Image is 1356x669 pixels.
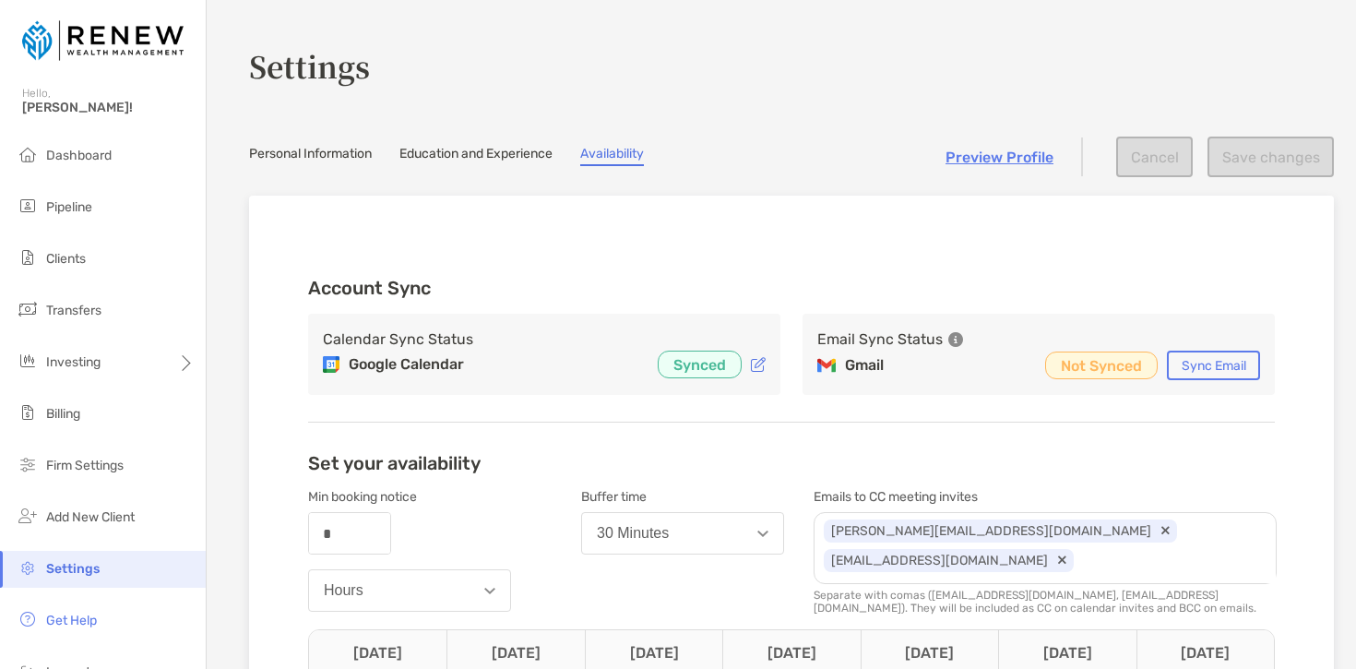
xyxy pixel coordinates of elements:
[1167,351,1260,380] button: Sync Email
[249,44,1334,87] h3: Settings
[757,531,768,537] img: Open dropdown arrow
[580,146,644,166] a: Availability
[349,353,464,376] p: Google Calendar
[581,489,784,505] div: Buffer time
[46,561,100,577] span: Settings
[308,277,1275,299] h3: Account Sync
[308,569,511,612] button: Hours
[824,549,1074,572] p: [EMAIL_ADDRESS][DOMAIN_NAME]
[581,512,784,555] button: 30 Minutes
[946,149,1053,166] a: Preview Profile
[323,356,339,373] img: Google Calendar
[17,401,39,424] img: billing icon
[46,406,80,422] span: Billing
[46,148,112,163] span: Dashboard
[17,608,39,630] img: get-help icon
[484,588,495,594] img: Open dropdown arrow
[1160,526,1170,535] img: Remove item
[46,613,97,628] span: Get Help
[46,251,86,267] span: Clients
[1057,556,1066,565] img: Remove item
[46,199,92,215] span: Pipeline
[17,195,39,217] img: pipeline icon
[46,458,124,473] span: Firm Settings
[324,582,363,599] div: Hours
[308,452,481,474] h2: Set your availability
[399,146,553,166] a: Education and Experience
[17,505,39,527] img: add_new_client icon
[673,353,726,376] p: Synced
[814,589,1277,615] div: Separate with comas ([EMAIL_ADDRESS][DOMAIN_NAME], [EMAIL_ADDRESS][DOMAIN_NAME]). They will be in...
[17,350,39,372] img: investing icon
[17,143,39,165] img: dashboard icon
[308,489,552,505] div: Min booking notice
[814,489,1275,505] div: Emails to CC meeting invites
[249,146,372,166] a: Personal Information
[17,453,39,475] img: firm-settings icon
[46,303,101,318] span: Transfers
[845,354,884,376] p: Gmail
[46,354,101,370] span: Investing
[817,329,943,351] h3: Email Sync Status
[17,246,39,269] img: clients icon
[597,525,669,542] div: 30 Minutes
[824,520,1177,543] p: [PERSON_NAME][EMAIL_ADDRESS][DOMAIN_NAME]
[323,329,473,351] h3: Calendar Sync Status
[1061,354,1142,377] p: Not Synced
[17,556,39,579] img: settings icon
[17,298,39,320] img: transfers icon
[46,509,135,525] span: Add New Client
[817,358,836,373] img: Gmail
[22,100,195,115] span: [PERSON_NAME]!
[22,7,184,74] img: Zoe Logo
